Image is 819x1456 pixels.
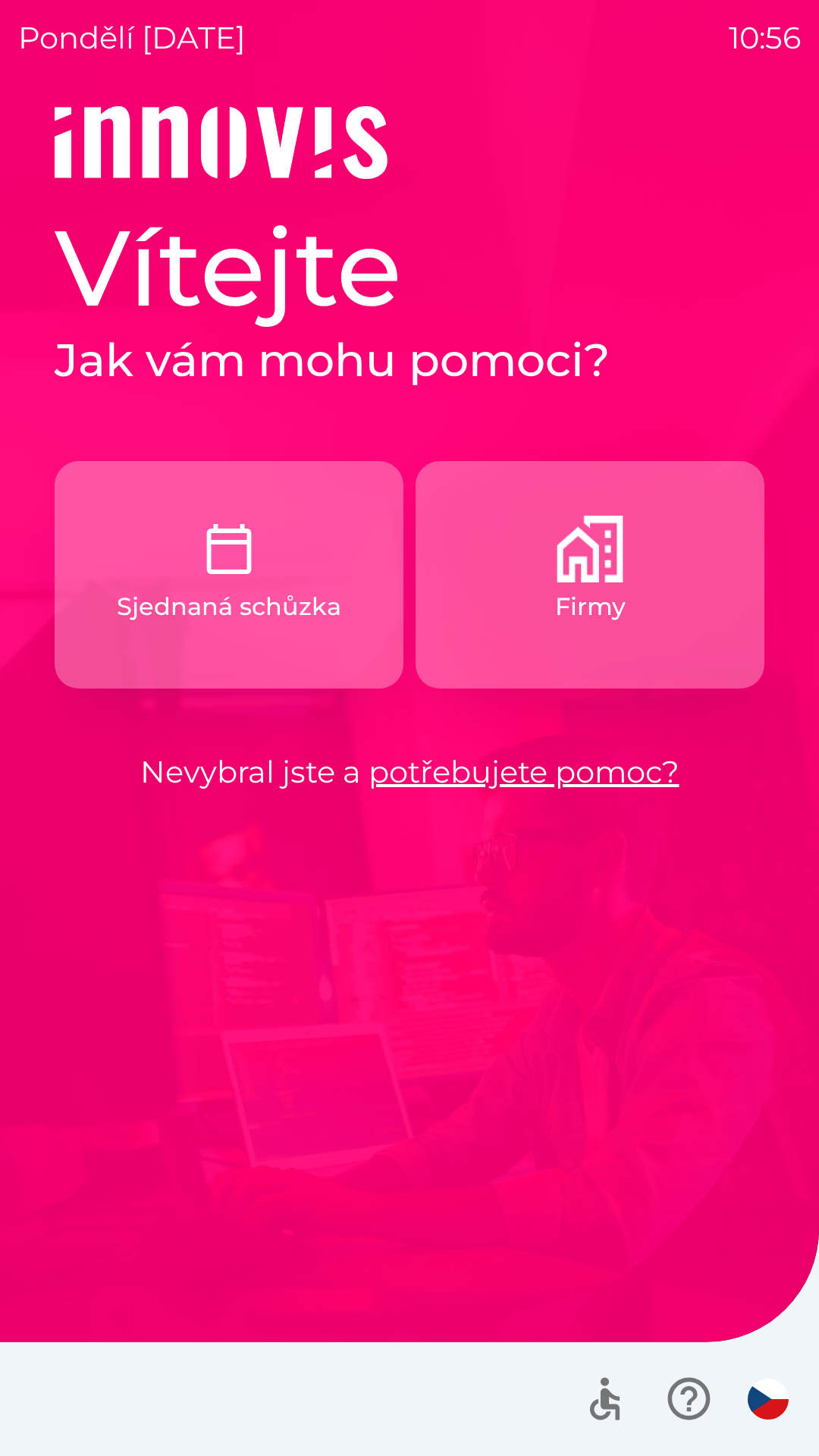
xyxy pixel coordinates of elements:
a: potřebujete pomoc? [369,753,679,790]
img: 9a63d080-8abe-4a1b-b674-f4d7141fb94c.png [557,516,623,582]
p: 10:56 [729,15,801,61]
p: pondělí [DATE] [18,15,246,61]
p: Firmy [555,588,626,625]
button: Firmy [416,461,764,689]
img: Logo [55,106,764,179]
h1: Vítejte [55,203,764,332]
h2: Jak vám mohu pomoci? [55,332,764,388]
button: Sjednaná schůzka [55,461,403,689]
p: Sjednaná schůzka [117,588,341,625]
p: Nevybral jste a [55,749,764,795]
img: cs flag [748,1379,789,1420]
img: c9327dbc-1a48-4f3f-9883-117394bbe9e6.png [196,516,262,582]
